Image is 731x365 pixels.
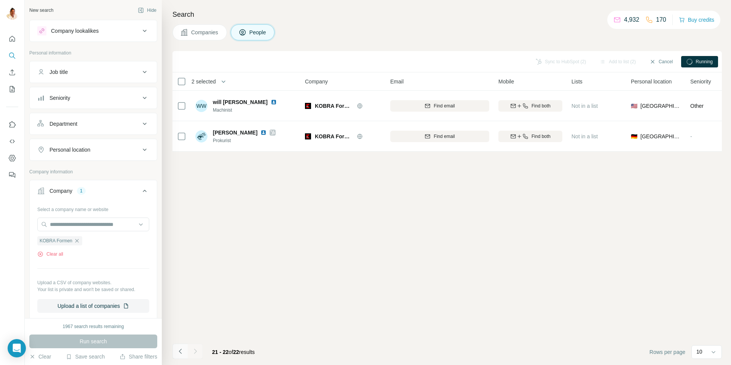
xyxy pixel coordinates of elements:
button: Find email [390,100,489,112]
span: Not in a list [571,103,598,109]
span: Lists [571,78,583,85]
span: Email [390,78,404,85]
button: Department [30,115,157,133]
span: Mobile [498,78,514,85]
button: Navigate to previous page [172,344,188,359]
button: Personal location [30,141,157,159]
div: Open Intercom Messenger [8,339,26,357]
span: Company [305,78,328,85]
span: Machinist [213,107,280,114]
p: 4,932 [624,15,639,24]
button: Find both [498,131,562,142]
p: 170 [656,15,666,24]
button: Cancel [644,56,678,67]
button: Hide [132,5,162,16]
span: Find email [434,102,455,109]
button: Clear all [37,251,63,258]
span: Running [696,58,713,65]
button: Quick start [6,32,18,46]
button: Use Surfe on LinkedIn [6,118,18,131]
span: 21 - 22 [212,349,229,355]
button: Company lookalikes [30,22,157,40]
button: Company1 [30,182,157,203]
span: KOBRA Formen [315,102,353,110]
div: 1 [77,187,86,194]
div: 1967 search results remaining [63,323,124,330]
span: Not in a list [571,133,598,139]
button: Feedback [6,168,18,182]
p: Personal information [29,50,157,56]
button: Save search [66,353,105,360]
div: Company [49,187,72,195]
button: Buy credits [679,14,714,25]
span: results [212,349,255,355]
button: Upload a list of companies [37,299,149,313]
button: Clear [29,353,51,360]
p: Company information [29,168,157,175]
span: 🇺🇸 [631,102,637,110]
span: Find both [531,133,551,140]
span: Find both [531,102,551,109]
div: New search [29,7,53,14]
span: KOBRA Formen [40,237,72,244]
span: Rows per page [650,348,685,356]
span: 22 [233,349,239,355]
span: People [249,29,267,36]
p: Your list is private and won't be saved or shared. [37,286,149,293]
span: [GEOGRAPHIC_DATA] [640,102,681,110]
div: Seniority [49,94,70,102]
span: KOBRA Formen [315,133,353,140]
button: Find both [498,100,562,112]
div: Personal location [49,146,90,154]
img: Logo of KOBRA Formen [305,103,311,109]
span: 2 selected [192,78,216,85]
p: 10 [696,348,702,355]
span: Prokurist [213,137,276,144]
span: Personal location [631,78,672,85]
button: Enrich CSV [6,66,18,79]
button: Seniority [30,89,157,107]
span: of [229,349,233,355]
span: 🇩🇪 [631,133,637,140]
div: Job title [49,68,68,76]
span: Seniority [690,78,711,85]
div: Select a company name or website [37,203,149,213]
button: Job title [30,63,157,81]
p: Upload a CSV of company websites. [37,279,149,286]
span: will [PERSON_NAME] [213,98,268,106]
img: Avatar [195,130,207,142]
button: Search [6,49,18,62]
button: Use Surfe API [6,134,18,148]
span: Other [690,103,704,109]
div: Company lookalikes [51,27,99,35]
span: Companies [191,29,219,36]
img: Avatar [6,8,18,20]
img: LinkedIn logo [271,99,277,105]
div: Department [49,120,77,128]
img: Logo of KOBRA Formen [305,133,311,139]
span: Find email [434,133,455,140]
h4: Search [172,9,722,20]
span: [GEOGRAPHIC_DATA] [640,133,681,140]
span: [PERSON_NAME] [213,130,257,136]
button: Share filters [120,353,157,360]
button: Find email [390,131,489,142]
span: - [690,133,692,139]
button: My lists [6,82,18,96]
div: WW [195,100,207,112]
button: Dashboard [6,151,18,165]
img: LinkedIn logo [260,130,267,136]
